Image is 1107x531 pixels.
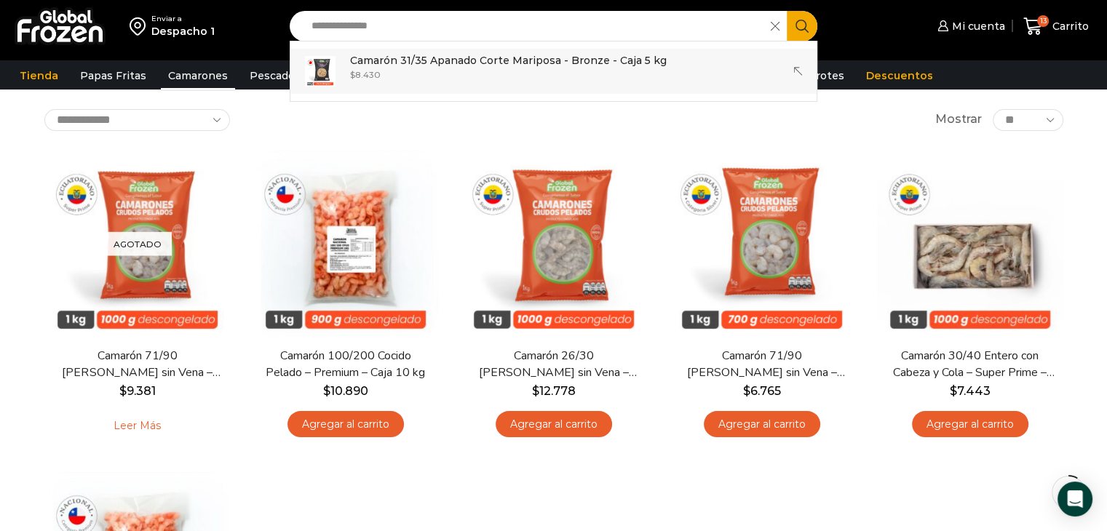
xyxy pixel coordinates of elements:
[323,384,330,398] span: $
[948,19,1005,33] span: Mi cuenta
[242,62,367,89] a: Pescados y Mariscos
[935,111,982,128] span: Mostrar
[1037,15,1049,27] span: 13
[469,348,637,381] a: Camarón 26/30 [PERSON_NAME] sin Vena – Super Prime – Caja 10 kg
[787,11,817,41] button: Search button
[73,62,154,89] a: Papas Fritas
[678,348,845,381] a: Camarón 71/90 [PERSON_NAME] sin Vena – Silver – Caja 10 kg
[1020,9,1092,44] a: 13 Carrito
[119,384,127,398] span: $
[950,384,957,398] span: $
[532,384,576,398] bdi: 12.778
[784,62,852,89] a: Abarrotes
[350,69,381,80] bdi: 8.430
[44,109,230,131] select: Pedido de la tienda
[1049,19,1089,33] span: Carrito
[91,411,183,442] a: Leé más sobre “Camarón 71/90 Crudo Pelado sin Vena - Super Prime - Caja 10 kg”
[350,52,667,68] p: Camarón 31/35 Apanado Corte Mariposa - Bronze - Caja 5 kg
[1058,482,1092,516] div: Open Intercom Messenger
[743,384,781,398] bdi: 6.765
[151,24,215,39] div: Despacho 1
[53,348,221,381] a: Camarón 71/90 [PERSON_NAME] sin Vena – Super Prime – Caja 10 kg
[704,411,820,438] a: Agregar al carrito: “Camarón 71/90 Crudo Pelado sin Vena - Silver - Caja 10 kg”
[496,411,612,438] a: Agregar al carrito: “Camarón 26/30 Crudo Pelado sin Vena - Super Prime - Caja 10 kg”
[886,348,1053,381] a: Camarón 30/40 Entero con Cabeza y Cola – Super Prime – Caja 10 kg
[161,62,235,89] a: Camarones
[350,69,355,80] span: $
[290,49,817,94] a: Camarón 31/35 Apanado Corte Mariposa - Bronze - Caja 5 kg $8.430
[12,62,66,89] a: Tienda
[323,384,368,398] bdi: 10.890
[119,384,156,398] bdi: 9.381
[103,231,172,255] p: Agotado
[532,384,539,398] span: $
[859,62,940,89] a: Descuentos
[934,12,1005,41] a: Mi cuenta
[287,411,404,438] a: Agregar al carrito: “Camarón 100/200 Cocido Pelado - Premium - Caja 10 kg”
[130,14,151,39] img: address-field-icon.svg
[151,14,215,24] div: Enviar a
[261,348,429,381] a: Camarón 100/200 Cocido Pelado – Premium – Caja 10 kg
[743,384,750,398] span: $
[950,384,991,398] bdi: 7.443
[912,411,1028,438] a: Agregar al carrito: “Camarón 30/40 Entero con Cabeza y Cola - Super Prime - Caja 10 kg”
